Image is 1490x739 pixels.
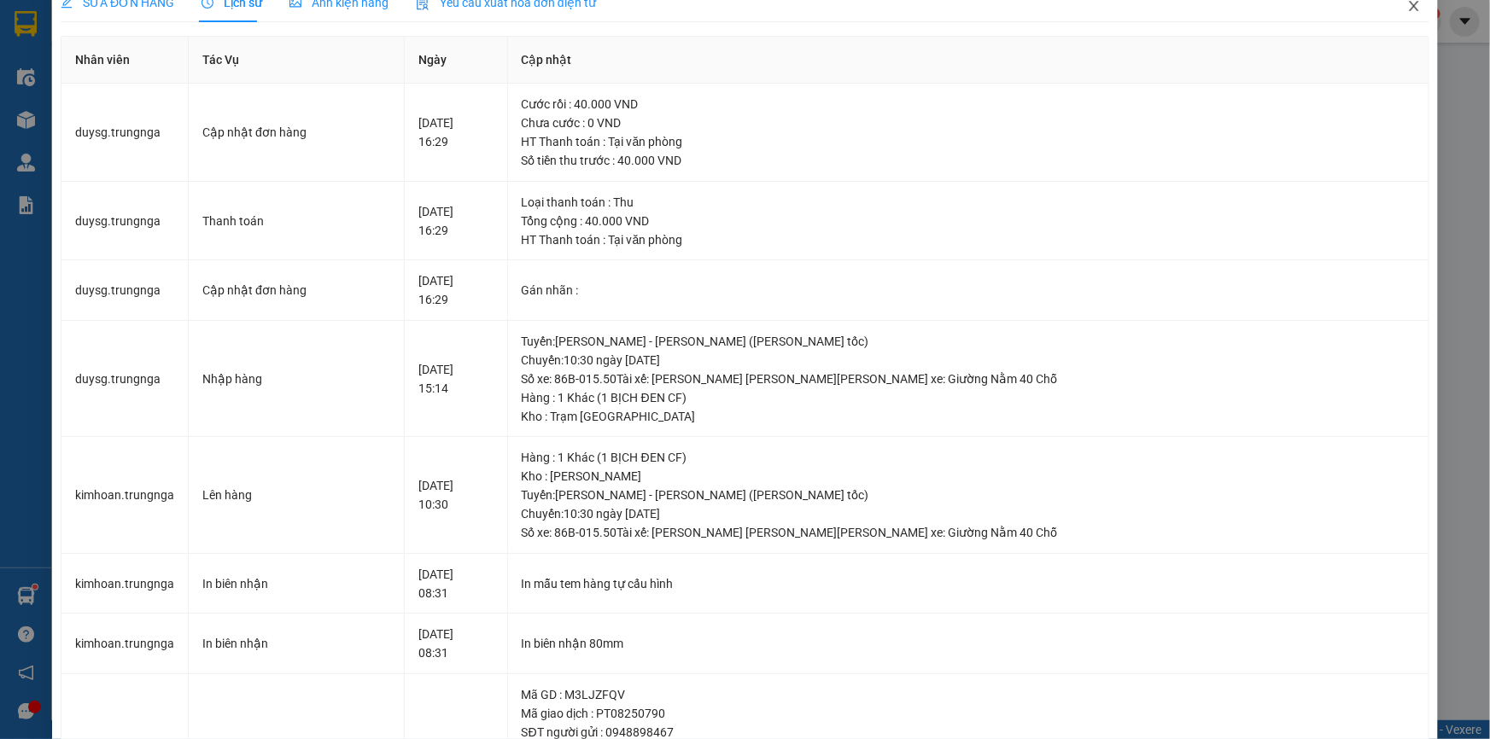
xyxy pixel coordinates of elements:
td: duysg.trungnga [61,182,189,261]
div: In biên nhận [202,634,390,653]
div: Nhập hàng [202,369,390,388]
div: Thanh toán [202,212,390,230]
div: In biên nhận 80mm [522,634,1415,653]
td: duysg.trungnga [61,260,189,321]
div: Gán nhãn : [522,281,1415,300]
div: Chưa cước : 0 VND [522,113,1415,132]
div: [DATE] 16:29 [418,113,494,151]
th: Ngày [405,37,508,84]
th: Nhân viên [61,37,189,84]
div: Tuyến : [PERSON_NAME] - [PERSON_NAME] ([PERSON_NAME] tốc) Chuyến: 10:30 ngày [DATE] Số xe: 86B-01... [522,486,1415,542]
td: duysg.trungnga [61,84,189,182]
td: kimhoan.trungnga [61,614,189,674]
div: Số tiền thu trước : 40.000 VND [522,151,1415,170]
div: Lên hàng [202,486,390,504]
td: kimhoan.trungnga [61,554,189,614]
td: duysg.trungnga [61,321,189,438]
div: Kho : Trạm [GEOGRAPHIC_DATA] [522,407,1415,426]
div: Kho : [PERSON_NAME] [522,467,1415,486]
div: Hàng : 1 Khác (1 BỊCH ĐEN CF) [522,448,1415,467]
div: In mẫu tem hàng tự cấu hình [522,574,1415,593]
div: [DATE] 10:30 [418,476,494,514]
div: HT Thanh toán : Tại văn phòng [522,132,1415,151]
div: Tuyến : [PERSON_NAME] - [PERSON_NAME] ([PERSON_NAME] tốc) Chuyến: 10:30 ngày [DATE] Số xe: 86B-01... [522,332,1415,388]
div: [DATE] 16:29 [418,271,494,309]
td: kimhoan.trungnga [61,437,189,554]
div: Mã giao dịch : PT08250790 [522,704,1415,723]
div: [DATE] 08:31 [418,565,494,602]
div: [DATE] 15:14 [418,360,494,398]
div: [DATE] 16:29 [418,202,494,240]
th: Cập nhật [508,37,1429,84]
div: Cước rồi : 40.000 VND [522,95,1415,113]
th: Tác Vụ [189,37,405,84]
div: In biên nhận [202,574,390,593]
div: Mã GD : M3LJZFQV [522,685,1415,704]
div: HT Thanh toán : Tại văn phòng [522,230,1415,249]
div: Cập nhật đơn hàng [202,123,390,142]
div: [DATE] 08:31 [418,625,494,662]
div: Cập nhật đơn hàng [202,281,390,300]
div: Hàng : 1 Khác (1 BỊCH ĐEN CF) [522,388,1415,407]
div: Tổng cộng : 40.000 VND [522,212,1415,230]
div: Loại thanh toán : Thu [522,193,1415,212]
